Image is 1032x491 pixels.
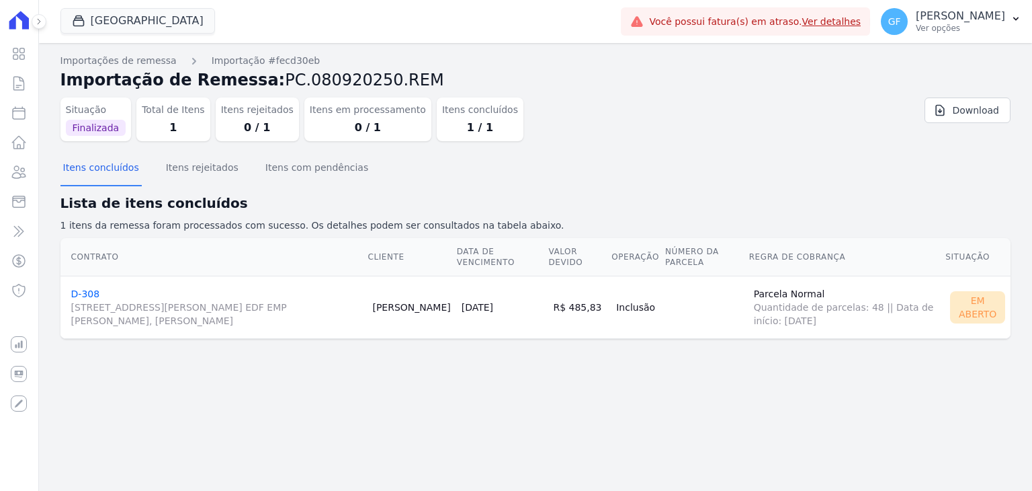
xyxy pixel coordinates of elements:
dd: 1 [142,120,205,136]
dt: Itens rejeitados [221,103,294,117]
a: Importação #fecd30eb [212,54,320,68]
div: Em Aberto [950,291,1005,324]
dd: 0 / 1 [221,120,294,136]
button: GF [PERSON_NAME] Ver opções [870,3,1032,40]
th: Situação [945,238,1010,276]
td: Parcela Normal [748,276,945,338]
dt: Situação [66,103,126,117]
td: R$ 485,83 [548,276,611,338]
button: Itens com pendências [263,151,371,186]
a: D-308[STREET_ADDRESS][PERSON_NAME] EDF EMP [PERSON_NAME], [PERSON_NAME] [71,289,362,328]
span: [STREET_ADDRESS][PERSON_NAME] EDF EMP [PERSON_NAME], [PERSON_NAME] [71,301,362,328]
span: Quantidade de parcelas: 48 || Data de início: [DATE] [754,301,940,328]
th: Número da Parcela [664,238,748,276]
p: 1 itens da remessa foram processados com sucesso. Os detalhes podem ser consultados na tabela aba... [60,219,1010,233]
span: Você possui fatura(s) em atraso. [649,15,861,29]
a: Download [924,98,1010,123]
th: Valor devido [548,238,611,276]
p: Ver opções [916,23,1005,34]
th: Cliente [367,238,456,276]
td: [DATE] [456,276,548,338]
dt: Total de Itens [142,103,205,117]
dd: 1 / 1 [442,120,518,136]
a: Ver detalhes [802,16,861,27]
dt: Itens concluídos [442,103,518,117]
span: Finalizada [66,120,126,136]
button: Itens concluídos [60,151,142,186]
th: Data de Vencimento [456,238,548,276]
dt: Itens em processamento [310,103,426,117]
button: Itens rejeitados [163,151,241,186]
button: [GEOGRAPHIC_DATA] [60,8,215,34]
td: Inclusão [611,276,664,338]
p: [PERSON_NAME] [916,9,1005,23]
th: Regra de Cobrança [748,238,945,276]
nav: Breadcrumb [60,54,1010,68]
span: PC.080920250.REM [285,71,443,89]
th: Operação [611,238,664,276]
td: [PERSON_NAME] [367,276,456,338]
h2: Lista de itens concluídos [60,193,1010,213]
dd: 0 / 1 [310,120,426,136]
span: GF [888,17,901,26]
h2: Importação de Remessa: [60,68,1010,92]
th: Contrato [60,238,368,276]
a: Importações de remessa [60,54,177,68]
